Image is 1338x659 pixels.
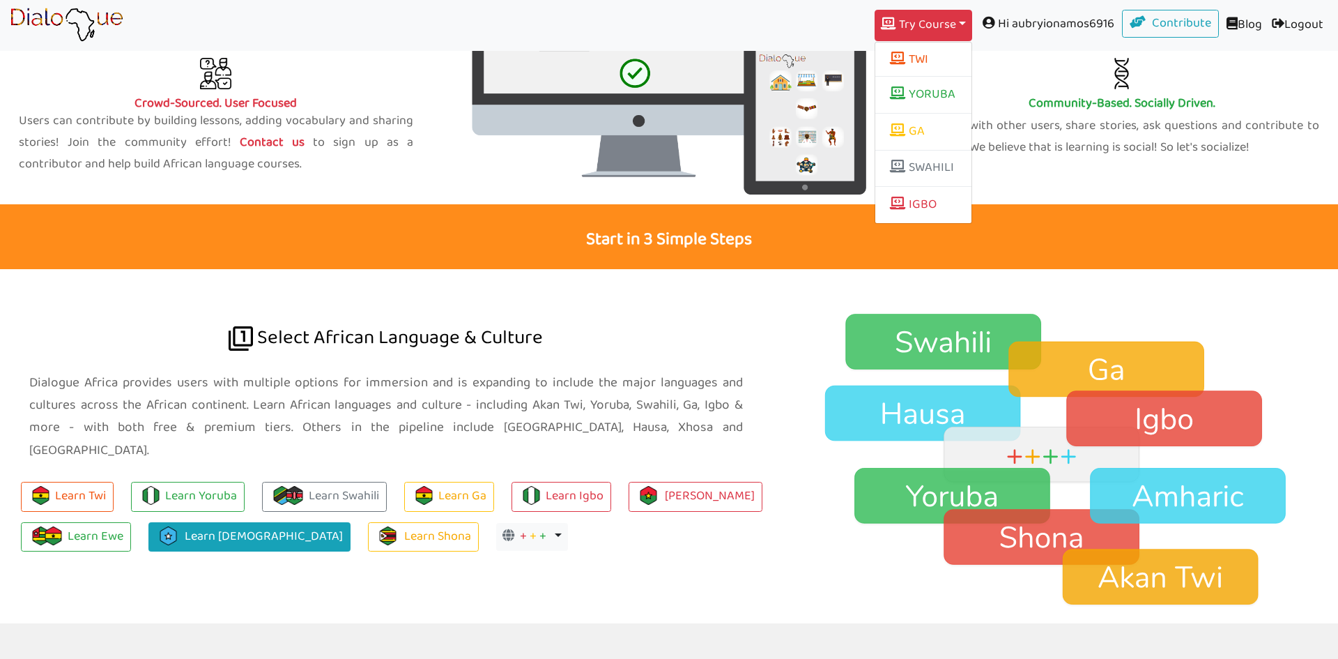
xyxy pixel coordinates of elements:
[925,96,1319,112] h5: Community-Based. Socially Driven.
[1219,10,1267,41] a: Blog
[875,82,971,108] a: YORUBA
[262,482,387,512] a: Learn Swahili
[19,111,413,175] p: Users can contribute by building lessons, adding vocabulary and sharing stories! Join the communi...
[368,522,479,552] a: Learn Shona
[539,526,546,547] span: +
[520,526,527,547] span: +
[1106,58,1137,89] img: african community, africa social learning app
[31,527,50,545] img: togo.0c01db91.png
[148,522,351,552] a: Learn [DEMOGRAPHIC_DATA]
[522,486,541,505] img: flag-nigeria.710e75b6.png
[1122,10,1220,38] a: Contribute
[639,486,658,505] img: burkina-faso.42b537ce.png
[44,527,63,545] img: flag-ghana.106b55d9.png
[200,58,231,89] img: crowdsource africa language app african community language application
[875,47,971,71] button: TWI
[530,526,537,547] span: +
[229,326,253,351] img: african language dialogue
[972,10,1122,38] span: Hi aubryionamos6916
[131,482,245,512] a: Learn Yoruba
[1267,10,1328,41] a: Logout
[141,486,160,505] img: flag-nigeria.710e75b6.png
[29,269,743,365] h2: Select African Language & Culture
[512,482,611,512] a: Learn Igbo
[285,486,304,505] img: kenya.f9bac8fe.png
[10,8,123,43] img: learn African language platform app
[29,372,743,462] p: Dialogue Africa provides users with multiple options for immersion and is expanding to include th...
[378,527,397,545] img: zimbabwe.93903875.png
[629,482,762,512] a: [PERSON_NAME]
[875,10,972,41] button: Try Course
[875,156,971,182] a: SWAHILI
[415,486,433,505] img: flag-ghana.106b55d9.png
[496,523,568,551] button: + + +
[19,58,413,112] a: Crowd-Sourced. User Focused
[31,486,50,505] img: flag-ghana.106b55d9.png
[21,482,114,512] button: Learn Twi
[404,482,494,512] a: Learn Ga
[21,522,131,552] a: Learn Ewe
[159,527,178,545] img: somalia.d5236246.png
[231,132,314,153] a: Contact us
[272,486,291,505] img: flag-tanzania.fe228584.png
[875,192,971,218] a: IGBO
[875,119,971,145] a: GA
[19,96,413,112] h5: Crowd-Sourced. User Focused
[925,116,1319,158] p: Engage with other users, share stories, ask questions and contribute to quizzes. We believe that ...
